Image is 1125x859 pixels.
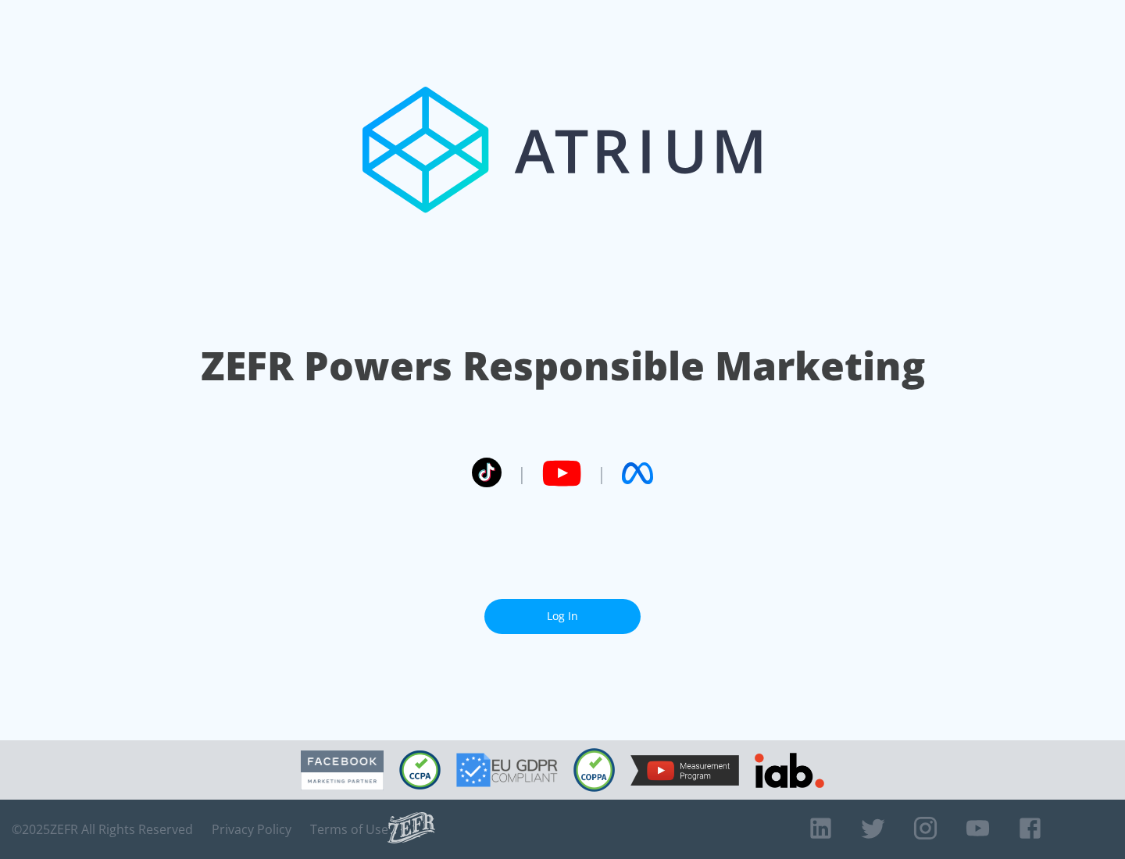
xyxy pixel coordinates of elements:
img: Facebook Marketing Partner [301,750,384,790]
span: | [517,462,527,485]
a: Privacy Policy [212,822,291,837]
img: YouTube Measurement Program [630,755,739,786]
span: | [597,462,606,485]
h1: ZEFR Powers Responsible Marketing [201,339,925,393]
span: © 2025 ZEFR All Rights Reserved [12,822,193,837]
img: CCPA Compliant [399,750,441,789]
a: Log In [484,599,641,634]
img: GDPR Compliant [456,753,558,787]
img: COPPA Compliant [573,748,615,792]
img: IAB [755,753,824,788]
a: Terms of Use [310,822,388,837]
